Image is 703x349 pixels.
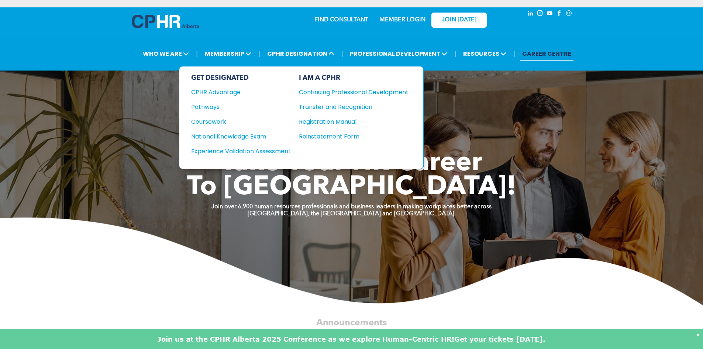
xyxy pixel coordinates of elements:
div: CPHR Advantage [191,88,281,97]
span: MEMBERSHIP [203,47,254,61]
div: Continuing Professional Development [299,88,397,97]
a: FIND CONSULTANT [314,17,368,23]
a: Continuing Professional Development [299,88,409,97]
a: Pathways [191,102,291,112]
div: Registration Manual [299,117,397,126]
span: CPHR DESIGNATION [265,47,337,61]
div: Transfer and Recognition [299,102,397,112]
a: Reinstatement Form [299,132,409,141]
a: MEMBER LOGIN [379,17,425,23]
a: facebook [555,9,564,19]
a: Transfer and Recognition [299,102,409,112]
a: linkedin [527,9,535,19]
li: | [454,46,456,61]
a: instagram [536,9,544,19]
a: Experience Validation Assessment [191,147,291,156]
li: | [196,46,198,61]
span: RESOURCES [461,47,509,61]
div: Pathways [191,102,281,112]
li: | [258,46,260,61]
span: To [GEOGRAPHIC_DATA]! [187,174,516,201]
a: Get your tickets [DATE]. [454,335,545,343]
span: Announcements [316,318,387,327]
a: CPHR Advantage [191,88,291,97]
a: CAREER CENTRE [520,47,573,61]
div: I AM A CPHR [299,74,409,82]
div: National Knowledge Exam [191,132,281,141]
a: youtube [546,9,554,19]
img: A blue and white logo for cp alberta [132,15,199,28]
span: JOIN [DATE] [442,17,476,24]
a: Social network [565,9,573,19]
div: Experience Validation Assessment [191,147,281,156]
li: | [513,46,515,61]
a: JOIN [DATE] [431,13,487,28]
font: Join us at the CPHR Alberta 2025 Conference as we explore Human-Centric HR! [158,335,454,343]
div: Reinstatement Form [299,132,397,141]
a: National Knowledge Exam [191,132,291,141]
div: Coursework [191,117,281,126]
span: PROFESSIONAL DEVELOPMENT [348,47,449,61]
a: Coursework [191,117,291,126]
li: | [341,46,343,61]
a: Registration Manual [299,117,409,126]
div: Dismiss notification [696,331,699,338]
span: WHO WE ARE [141,47,191,61]
strong: Join over 6,900 human resources professionals and business leaders in making workplaces better ac... [211,204,492,210]
strong: [GEOGRAPHIC_DATA], the [GEOGRAPHIC_DATA] and [GEOGRAPHIC_DATA]. [248,211,456,217]
div: GET DESIGNATED [191,74,291,82]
